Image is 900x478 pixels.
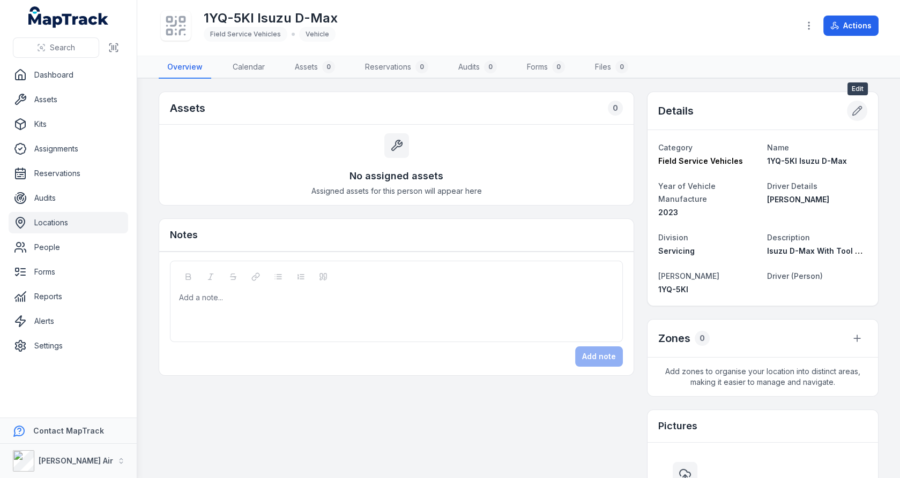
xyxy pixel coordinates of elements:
[9,212,128,233] a: Locations
[170,227,198,242] h3: Notes
[658,246,695,255] span: Servicing
[658,208,678,217] span: 2023
[658,103,694,118] h2: Details
[767,195,829,204] span: [PERSON_NAME]
[767,233,810,242] span: Description
[311,186,482,196] span: Assigned assets for this person will appear here
[658,285,688,294] span: 1YQ-5KI
[9,113,128,135] a: Kits
[159,56,211,79] a: Overview
[50,42,75,53] span: Search
[648,358,878,396] span: Add zones to organise your location into distinct areas, making it easier to manage and navigate.
[9,89,128,110] a: Assets
[823,16,879,36] button: Actions
[9,138,128,160] a: Assignments
[9,310,128,332] a: Alerts
[9,163,128,184] a: Reservations
[658,156,743,165] span: Field Service Vehicles
[9,187,128,209] a: Audits
[695,331,710,346] div: 0
[658,271,719,280] span: [PERSON_NAME]
[39,456,113,465] strong: [PERSON_NAME] Air
[658,419,697,434] h3: Pictures
[204,10,338,27] h1: 1YQ-5KI Isuzu D-Max
[415,60,428,73] div: 0
[9,286,128,307] a: Reports
[658,181,716,203] span: Year of Vehicle Manufacture
[349,169,443,184] h3: No assigned assets
[615,60,628,73] div: 0
[518,56,574,79] a: Forms0
[9,64,128,86] a: Dashboard
[658,143,693,152] span: Category
[286,56,344,79] a: Assets0
[847,82,868,95] span: Edit
[658,331,690,346] h2: Zones
[484,60,497,73] div: 0
[170,101,205,116] h2: Assets
[9,237,128,258] a: People
[450,56,505,79] a: Audits0
[224,56,273,79] a: Calendar
[13,37,99,58] button: Search
[658,233,688,242] span: Division
[767,246,869,255] span: Isuzu D-Max With Tool Box
[9,335,128,356] a: Settings
[767,143,789,152] span: Name
[608,101,623,116] div: 0
[28,6,109,28] a: MapTrack
[767,156,847,165] span: 1YQ-5KI Isuzu D-Max
[322,60,335,73] div: 0
[552,60,565,73] div: 0
[9,261,128,283] a: Forms
[767,271,823,280] span: Driver (Person)
[356,56,437,79] a: Reservations0
[767,181,817,191] span: Driver Details
[586,56,637,79] a: Files0
[210,30,281,38] span: Field Service Vehicles
[33,426,104,435] strong: Contact MapTrack
[299,27,336,42] div: Vehicle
